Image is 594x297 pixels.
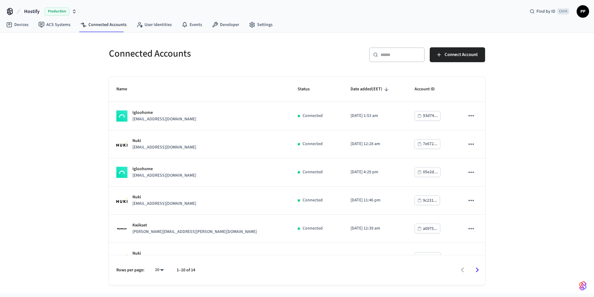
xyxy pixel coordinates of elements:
p: [EMAIL_ADDRESS][DOMAIN_NAME] [132,200,196,207]
div: 93d74... [423,112,438,120]
button: 05e2d... [415,167,441,177]
button: 9c231... [415,196,440,205]
p: Igloohome [132,166,196,172]
img: Nuki Logo, Square [116,198,127,203]
span: Status [298,84,318,94]
div: eb6d7... [423,253,438,261]
span: Ctrl K [557,8,569,15]
p: [EMAIL_ADDRESS][DOMAIN_NAME] [132,116,196,123]
button: 7e672... [415,139,440,149]
a: Developer [207,19,244,30]
span: Date added(EET) [351,84,390,94]
span: Find by ID [536,8,555,15]
img: igloohome_logo [116,167,127,178]
div: 10 [152,265,167,274]
img: Nuki Logo, Square [116,142,127,147]
p: Nuki [132,194,196,200]
p: [DATE] 1:14 pm [351,254,400,260]
a: Devices [1,19,33,30]
p: [DATE] 11:46 pm [351,197,400,204]
span: PP [577,6,588,17]
a: Settings [244,19,278,30]
p: Connected [303,169,323,175]
span: Hostify [24,8,40,15]
button: 93d74... [415,111,441,121]
p: [DATE] 12:39 am [351,225,400,232]
p: [EMAIL_ADDRESS][DOMAIN_NAME] [132,172,196,179]
a: Connected Accounts [75,19,131,30]
p: Connected [303,141,323,147]
p: Connected [303,197,323,204]
p: Connected [303,113,323,119]
p: Connected [303,225,323,232]
p: Igloohome [132,110,196,116]
span: Production [45,7,69,15]
a: User Identities [131,19,177,30]
button: a0975... [415,224,440,233]
img: igloohome_logo [116,110,127,122]
button: Connect Account [430,47,485,62]
span: Connect Account [445,51,478,59]
p: [EMAIL_ADDRESS][DOMAIN_NAME] [132,144,196,151]
p: Nuki [132,250,257,257]
a: Events [177,19,207,30]
p: Nuki [132,138,196,144]
div: Find by IDCtrl K [525,6,574,17]
button: Go to next page [470,263,484,277]
p: 1–10 of 14 [177,267,195,273]
div: 05e2d... [423,168,438,176]
p: Kwikset [132,222,257,229]
span: Account ID [415,84,443,94]
p: Connected [303,254,323,260]
img: Kwikset Logo, Square [116,223,127,234]
p: [DATE] 12:28 am [351,141,400,147]
img: SeamLogoGradient.69752ec5.svg [579,281,587,291]
div: 7e672... [423,140,437,148]
button: eb6d7... [415,252,441,262]
p: Rows per page: [116,267,144,273]
h5: Connected Accounts [109,47,293,60]
button: PP [577,5,589,18]
div: 9c231... [423,197,437,204]
p: [DATE] 1:53 am [351,113,400,119]
span: Name [116,84,135,94]
p: [DATE] 4:29 pm [351,169,400,175]
p: [PERSON_NAME][EMAIL_ADDRESS][PERSON_NAME][DOMAIN_NAME] [132,229,257,235]
a: ACS Systems [33,19,75,30]
div: a0975... [423,225,437,233]
img: Nuki Logo, Square [116,254,127,259]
